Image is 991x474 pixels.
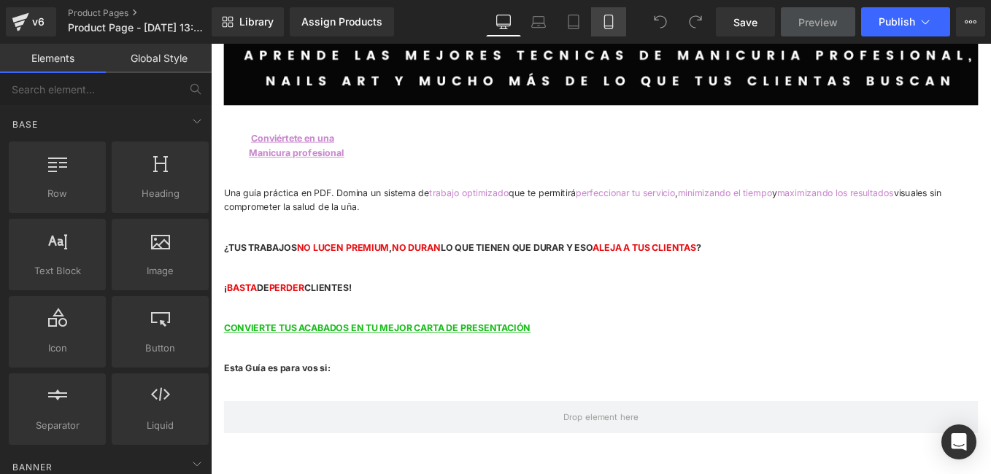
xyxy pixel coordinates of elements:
span: CONVIERTE TUS ACABADOS EN TU MEJOR CARTA DE PRESENTACIÓN [15,315,362,327]
span: PERDER [66,269,106,281]
span: Publish [879,16,915,28]
span: Save [733,15,757,30]
a: Global Style [106,44,212,73]
div: v6 [29,12,47,31]
span: ALEJA A TUS CLIENTAS [432,224,550,236]
span: NO LUCEN PREMIUM [97,224,201,236]
span: Esta Guía es para vos si: [15,360,136,373]
button: Publish [861,7,950,36]
span: Base [11,117,39,131]
span: Row [13,186,101,201]
span: Image [116,263,204,279]
span: ¡ DE CLIENTES! [15,269,160,281]
div: Una guía práctica en PDF. Domina un sistema de que te permitirá , y visuales sin comprometer la s... [15,160,868,193]
a: New Library [212,7,284,36]
button: More [956,7,985,36]
div: Open Intercom Messenger [941,424,976,459]
span: Banner [11,460,54,474]
span: Product Page - [DATE] 13:52:38 [68,22,208,34]
span: Separator [13,418,101,433]
span: Preview [798,15,838,30]
button: Redo [681,7,710,36]
span: perfeccionar tu servicio [413,162,525,174]
span: BASTA [18,269,52,281]
span: Text Block [13,263,101,279]
span: ¿TUS TRABAJOS , LO QUE TIENEN QUE DURAR Y ESO ? [15,224,555,236]
span: NO DURAN [205,224,260,236]
a: Product Pages [68,7,236,19]
a: Desktop [486,7,521,36]
span: Heading [116,186,204,201]
span: Conviértete en una [45,100,139,112]
strong: Manicura profesional [43,117,151,129]
span: minimizando el tiempo [528,162,635,174]
span: Icon [13,341,101,356]
a: Laptop [521,7,556,36]
a: Preview [781,7,855,36]
span: maximizando los resultados [641,162,773,174]
span: trabajo optimizado [247,162,337,174]
a: Mobile [591,7,626,36]
a: v6 [6,7,56,36]
a: Tablet [556,7,591,36]
span: Button [116,341,204,356]
div: Assign Products [301,16,382,28]
span: Library [239,15,274,28]
span: Liquid [116,418,204,433]
button: Undo [646,7,675,36]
